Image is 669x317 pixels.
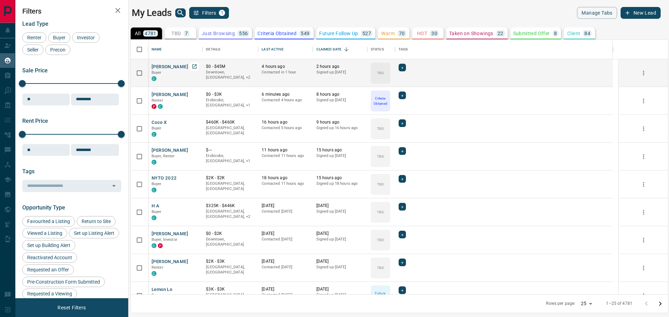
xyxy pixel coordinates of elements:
button: Reset Filters [53,302,90,314]
span: + [401,287,403,294]
button: [PERSON_NAME] [152,259,188,265]
h1: My Leads [132,7,172,18]
span: 1 [220,10,224,15]
p: 4 hours ago [262,64,309,70]
p: 9 hours ago [316,119,364,125]
p: Signed up 18 hours ago [316,181,364,187]
p: Criteria Obtained [371,96,390,106]
span: Rent Price [22,118,48,124]
span: Buyer [152,209,162,214]
div: Details [206,40,220,59]
p: TBD [377,70,384,76]
button: more [638,235,649,245]
button: [PERSON_NAME] [152,147,188,154]
p: [GEOGRAPHIC_DATA], [GEOGRAPHIC_DATA] [206,264,255,275]
div: Viewed a Listing [22,228,67,238]
p: TBD [377,126,384,131]
span: Opportunity Type [22,204,65,211]
p: TBD [377,182,384,187]
p: Contacted 4 hours ago [262,97,309,103]
p: [DATE] [262,203,309,209]
button: more [638,207,649,217]
p: 15 hours ago [316,175,364,181]
span: Set up Listing Alert [71,230,117,236]
div: property.ca [152,104,156,109]
span: Requested a Viewing [25,291,75,296]
p: 70 [399,31,405,36]
button: more [638,291,649,301]
div: Status [367,40,395,59]
p: 527 [362,31,371,36]
div: Requested a Viewing [22,288,77,299]
p: [DATE] [316,203,364,209]
button: search button [175,8,186,17]
div: 25 [578,299,595,309]
p: North York, Toronto [206,70,255,80]
div: Last Active [262,40,283,59]
button: Sort [341,45,351,54]
p: 4781 [145,31,156,36]
p: [DATE] [262,259,309,264]
p: [DATE] [316,231,364,237]
div: + [399,92,406,99]
button: more [638,179,649,190]
div: condos.ca [152,271,156,276]
button: [PERSON_NAME] [152,92,188,98]
div: Name [148,40,202,59]
div: Renter [22,32,46,43]
p: Contacted in 1 hour [262,70,309,75]
div: Seller [22,45,44,55]
div: + [399,286,406,294]
div: Set up Listing Alert [69,228,119,238]
span: + [401,259,403,266]
p: TBD [171,31,181,36]
p: Signed up [DATE] [316,264,364,270]
div: condos.ca [152,76,156,81]
p: [GEOGRAPHIC_DATA], [GEOGRAPHIC_DATA] [206,181,255,192]
p: Future Follow Up [319,31,358,36]
p: TBD [377,154,384,159]
p: 18 hours ago [262,175,309,181]
p: [DATE] [262,286,309,292]
span: + [401,120,403,127]
a: Open in New Tab [190,62,199,71]
span: Renter [152,98,163,103]
span: Buyer [51,35,68,40]
p: 8 [554,31,557,36]
p: Signed up 16 hours ago [316,125,364,131]
p: Signed up [DATE] [316,237,364,242]
div: Tags [399,40,408,59]
p: 16 hours ago [262,119,309,125]
p: Contacted [DATE] [262,209,309,214]
div: condos.ca [152,132,156,137]
div: Reactivated Account [22,252,77,263]
span: Buyer, Renter [152,154,175,158]
p: Criteria Obtained [257,31,297,36]
span: Buyer [152,293,162,298]
span: Return to Site [79,219,113,224]
span: Investor [75,35,97,40]
p: Vaughan [206,153,255,164]
p: Warm [381,31,395,36]
div: condos.ca [158,104,163,109]
div: + [399,147,406,155]
div: + [399,203,406,211]
p: Contacted 11 hours ago [262,153,309,159]
div: + [399,119,406,127]
div: Set up Building Alert [22,240,75,251]
p: Contacted [DATE] [262,292,309,298]
p: 11 hours ago [262,147,309,153]
div: + [399,175,406,183]
p: 22 [498,31,503,36]
button: Go to next page [653,297,667,311]
div: + [399,259,406,266]
p: York Crosstown, Mississauga [206,209,255,220]
p: TBD [377,237,384,243]
span: Requested an Offer [25,267,71,272]
p: 30 [431,31,437,36]
span: + [401,148,403,154]
p: 15 hours ago [316,147,364,153]
span: Viewed a Listing [25,230,65,236]
p: $460K - $460K [206,119,255,125]
button: H A [152,203,159,209]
